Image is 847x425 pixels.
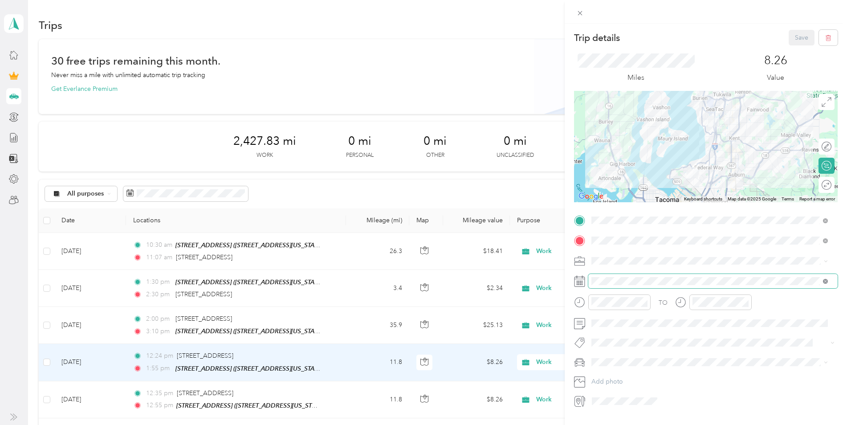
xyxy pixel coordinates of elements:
[574,32,620,44] p: Trip details
[799,196,835,201] a: Report a map error
[797,375,847,425] iframe: Everlance-gr Chat Button Frame
[767,72,784,83] p: Value
[728,196,776,201] span: Map data ©2025 Google
[588,376,838,388] button: Add photo
[684,196,722,202] button: Keyboard shortcuts
[659,298,668,307] div: TO
[764,53,787,68] p: 8.26
[782,196,794,201] a: Terms (opens in new tab)
[627,72,644,83] p: Miles
[576,191,606,202] img: Google
[576,191,606,202] a: Open this area in Google Maps (opens a new window)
